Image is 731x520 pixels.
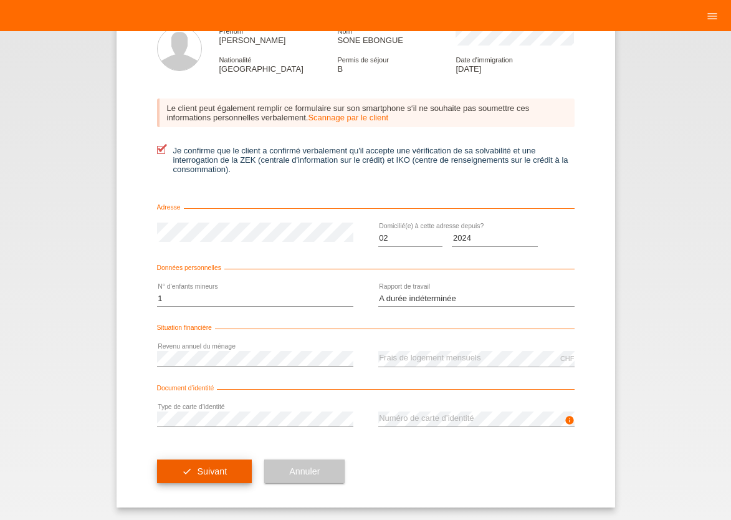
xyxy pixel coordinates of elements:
span: Document d’identité [157,385,217,392]
div: [PERSON_NAME] [219,26,338,45]
a: info [565,419,575,426]
span: Nationalité [219,56,252,64]
a: menu [700,12,725,19]
i: info [565,415,575,425]
button: Annuler [264,460,345,483]
span: Date d'immigration [456,56,512,64]
div: Le client peut également remplir ce formulaire sur son smartphone s‘il ne souhaite pas soumettre ... [157,99,575,127]
label: Je confirme que le client a confirmé verbalement qu'il accepte une vérification de sa solvabilité... [157,146,575,174]
span: Suivant [197,466,227,476]
div: CHF [560,355,575,362]
span: Annuler [289,466,320,476]
div: [DATE] [456,55,574,74]
span: Données personnelles [157,264,224,271]
i: check [182,466,192,476]
span: Nom [337,27,351,35]
div: [GEOGRAPHIC_DATA] [219,55,338,74]
span: Prénom [219,27,244,35]
span: Situation financière [157,324,215,331]
span: Adresse [157,204,184,211]
button: check Suivant [157,460,252,483]
a: Scannage par le client [308,113,388,122]
div: SONE EBONGUE [337,26,456,45]
i: menu [706,10,719,22]
span: Permis de séjour [337,56,389,64]
div: B [337,55,456,74]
